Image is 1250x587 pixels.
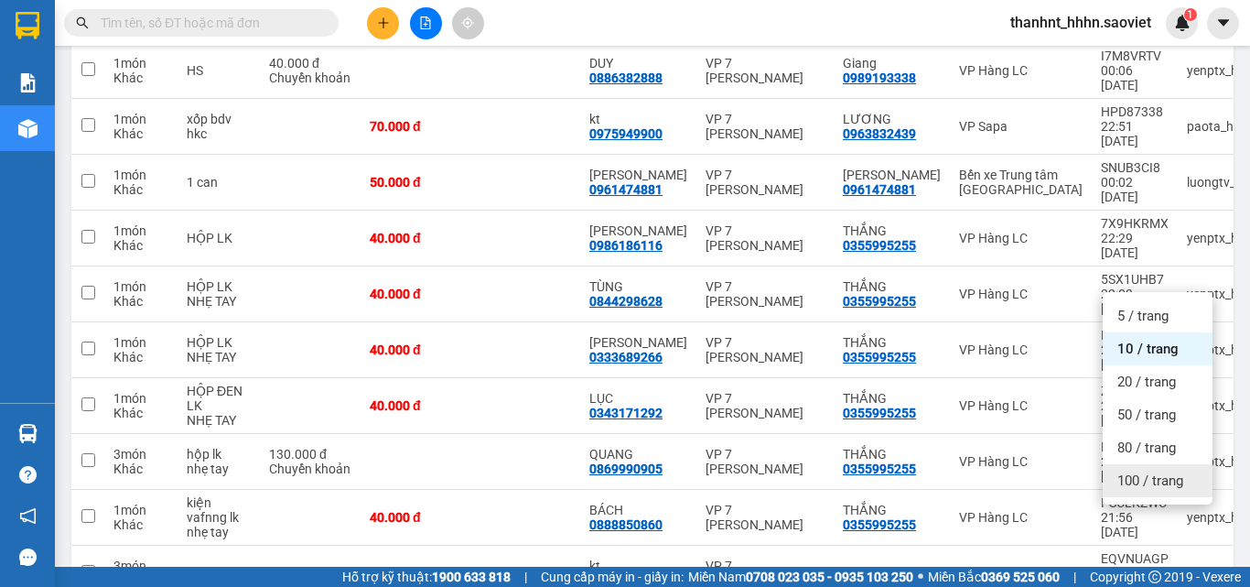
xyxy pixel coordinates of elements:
div: Chuyển khoản [269,462,351,476]
div: VP 7 [PERSON_NAME] [706,447,824,476]
span: Miền Nam [688,567,913,587]
strong: 1900 633 818 [432,570,511,584]
div: 00:06 [DATE] [1101,63,1169,92]
div: THẮNG [843,223,941,238]
div: 1 món [113,279,168,294]
ul: Menu [1103,292,1212,505]
div: LÊ HOÀNG [589,335,687,350]
div: 0357297532 [843,566,916,581]
div: VP 7 [PERSON_NAME] [706,335,824,364]
span: file-add [419,16,432,29]
div: LƯƠNG [843,112,941,126]
div: Khác [113,406,168,420]
div: 40.000 đ [269,56,351,71]
div: 1 món [113,168,168,182]
button: file-add [410,7,442,39]
div: VP Hàng LC [959,342,1083,357]
div: nhẹ tay [187,462,251,476]
div: HỒNG HÀ [843,168,941,182]
div: BÁCH [589,503,687,517]
div: HS [187,63,251,78]
div: 22:02 [DATE] [1101,342,1169,372]
div: 0355995255 [843,462,916,476]
img: solution-icon [18,73,38,92]
div: DUY [589,56,687,71]
img: logo-vxr [16,12,39,39]
div: TÙNG [589,279,687,294]
div: VP 7 [PERSON_NAME] [706,279,824,309]
span: 80 / trang [1117,439,1176,457]
div: 0355995255 [843,350,916,364]
span: 5 / trang [1117,307,1169,325]
span: | [1073,567,1076,587]
div: 40.000 đ [370,510,461,525]
div: QUANG [589,447,687,462]
div: VP 7 [PERSON_NAME] [706,168,824,197]
div: 70.000 đ [370,119,461,134]
span: 10 / trang [1117,340,1179,358]
div: LỤC [589,391,687,406]
div: 1 món [113,503,168,517]
div: 0355995255 [843,517,916,532]
span: caret-down [1215,15,1232,31]
strong: 0369 525 060 [981,570,1060,584]
div: VP 7 [PERSON_NAME] [706,223,824,253]
div: 0961474881 [589,182,663,197]
div: VP 7 [PERSON_NAME] [706,56,824,85]
button: caret-down [1207,7,1239,39]
div: MINH SƠN [589,223,687,238]
div: HỘP LK [187,279,251,294]
div: FA5SWBXZ [1101,328,1169,342]
div: kt [589,559,687,573]
div: 5SX1UHB7 [1101,272,1169,287]
div: EQVNUAGP [1101,551,1169,566]
span: thanhnt_hhhn.saoviet [996,11,1166,34]
div: 00:02 [DATE] [1101,175,1169,204]
img: warehouse-icon [18,424,38,443]
div: Khác [113,517,168,532]
span: notification [19,507,37,525]
div: 22:01 [DATE] [1101,398,1169,428]
div: THẮNG [843,447,941,462]
div: nhẹ tay [187,525,251,539]
strong: 0708 023 035 - 0935 103 250 [746,570,913,584]
div: 21:57 [DATE] [1101,454,1169,484]
div: Giang [843,56,941,71]
div: 0963832439 [843,126,916,141]
span: Hỗ trợ kỹ thuật: [342,567,511,587]
span: copyright [1148,571,1161,583]
span: aim [461,16,474,29]
div: VP Hàng LC [959,287,1083,301]
div: hkc [187,126,251,141]
span: Miền Bắc [928,567,1060,587]
div: RALNTGU5 [1101,440,1169,454]
span: | [524,567,527,587]
span: 20 / trang [1117,373,1176,391]
div: Khác [113,126,168,141]
div: 1 món [113,391,168,406]
div: 3 món [113,447,168,462]
span: ⚪️ [918,573,923,581]
div: 0355995255 [843,294,916,309]
div: VP Hàng LC [959,454,1083,469]
div: HỘP LK [187,231,251,245]
div: Khác [113,350,168,364]
div: THẮNG [843,279,941,294]
div: NHẸ TAY [187,413,251,428]
div: xốp bdv [187,112,251,126]
div: THẮNG [843,503,941,517]
div: 0986186116 [589,238,663,253]
div: 0343171292 [589,406,663,420]
div: 22:51 [DATE] [1101,119,1169,148]
span: message [19,549,37,566]
button: aim [452,7,484,39]
div: 1 món [113,335,168,350]
div: I7M8VRTV [1101,49,1169,63]
div: THẮNG [843,391,941,406]
div: 22:29 [DATE] [1101,231,1169,260]
img: warehouse-icon [18,119,38,138]
div: hộp hoa [187,566,251,581]
div: 0869990905 [589,462,663,476]
div: PSCLKZWC [1101,495,1169,510]
div: HPD87338 [1101,104,1169,119]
